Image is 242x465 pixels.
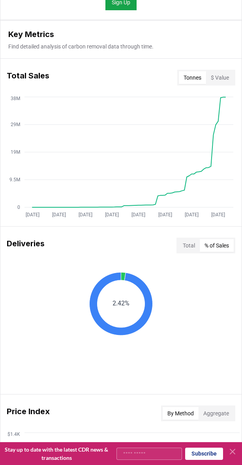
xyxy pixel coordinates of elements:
[158,212,172,217] tspan: [DATE]
[206,71,234,84] button: $ Value
[105,212,119,217] tspan: [DATE]
[113,299,129,307] text: 2.42%
[131,212,145,217] tspan: [DATE]
[199,407,234,420] button: Aggregate
[11,149,20,155] tspan: 19M
[26,212,39,217] tspan: [DATE]
[17,205,20,210] tspan: 0
[8,43,234,50] p: Find detailed analysis of carbon removal data through time.
[79,212,92,217] tspan: [DATE]
[200,239,234,252] button: % of Sales
[8,432,20,437] tspan: $1.4K
[52,212,66,217] tspan: [DATE]
[7,70,49,86] h3: Total Sales
[9,177,20,182] tspan: 9.5M
[8,28,234,40] h3: Key Metrics
[185,212,199,217] tspan: [DATE]
[7,238,45,253] h3: Deliveries
[163,407,199,420] button: By Method
[11,96,20,101] tspan: 38M
[178,239,200,252] button: Total
[211,212,225,217] tspan: [DATE]
[11,122,20,127] tspan: 29M
[7,405,50,421] h3: Price Index
[179,71,206,84] button: Tonnes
